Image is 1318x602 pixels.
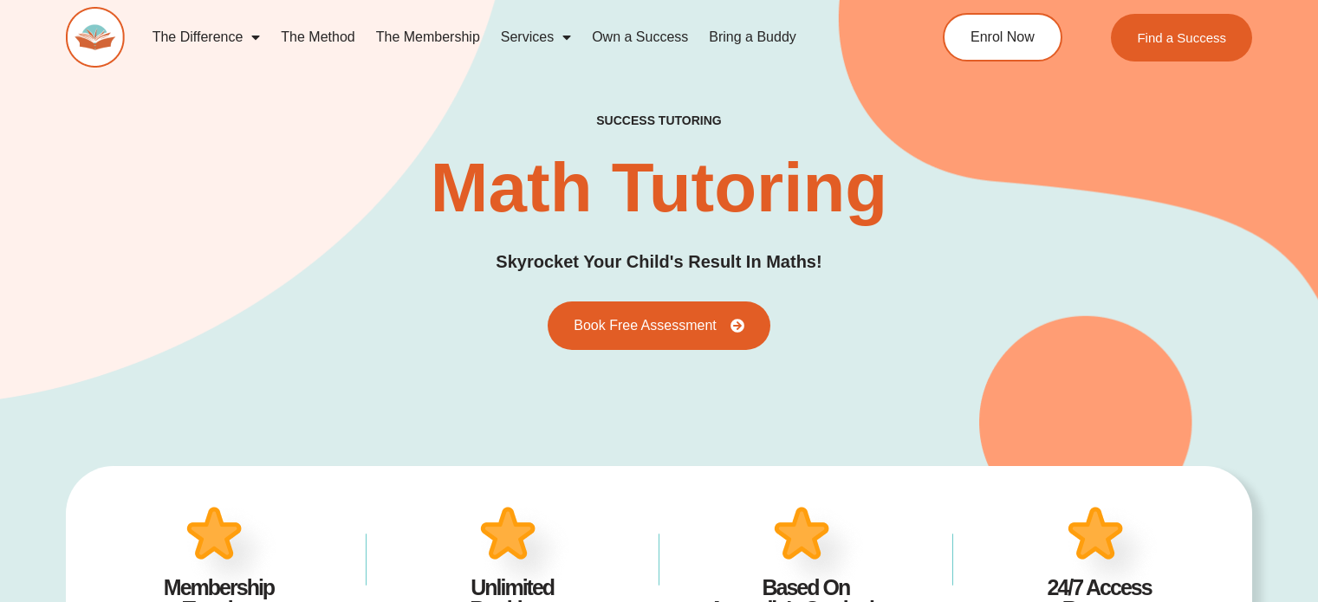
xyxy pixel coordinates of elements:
[548,301,770,350] a: Book Free Assessment
[270,17,365,57] a: The Method
[496,249,821,275] h3: Skyrocket Your Child's Result In Maths!
[971,30,1035,44] span: Enrol Now
[431,153,887,223] h2: Math Tutoring
[142,17,875,57] nav: Menu
[698,17,807,57] a: Bring a Buddy
[581,17,698,57] a: Own a Success
[574,319,717,333] span: Book Free Assessment
[1137,31,1226,44] span: Find a Success
[1231,519,1318,602] iframe: Chat Widget
[142,17,271,57] a: The Difference
[490,17,581,57] a: Services
[596,113,721,128] h4: success tutoring
[366,17,490,57] a: The Membership
[943,13,1062,61] a: Enrol Now
[1111,14,1252,61] a: Find a Success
